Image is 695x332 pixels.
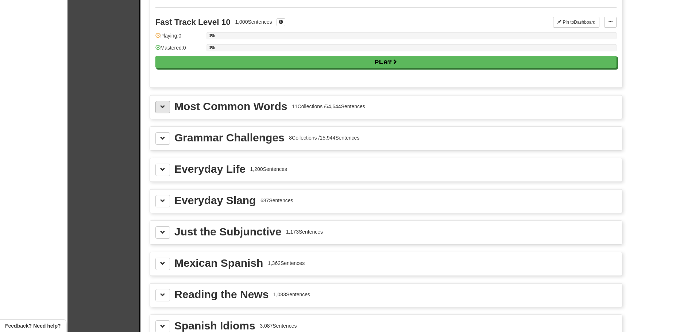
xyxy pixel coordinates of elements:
[155,44,203,56] div: Mastered: 0
[174,226,281,237] div: Just the Subjunctive
[250,165,287,173] div: 1,200 Sentences
[155,17,231,27] div: Fast Track Level 10
[268,259,305,267] div: 1,362 Sentences
[289,134,359,141] div: 8 Collections / 15,944 Sentences
[235,18,272,26] div: 1,000 Sentences
[174,289,269,300] div: Reading the News
[553,17,599,28] button: Pin toDashboard
[174,164,246,175] div: Everyday Life
[5,322,61,329] span: Open feedback widget
[174,258,263,269] div: Mexican Spanish
[292,103,365,110] div: 11 Collections / 64,644 Sentences
[286,228,323,235] div: 1,173 Sentences
[174,195,256,206] div: Everyday Slang
[174,101,287,112] div: Most Common Words
[260,322,297,329] div: 3,087 Sentences
[155,56,617,68] button: Play
[273,291,310,298] div: 1,083 Sentences
[260,197,293,204] div: 687 Sentences
[174,320,255,331] div: Spanish Idioms
[174,132,285,143] div: Grammar Challenges
[155,32,203,44] div: Playing: 0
